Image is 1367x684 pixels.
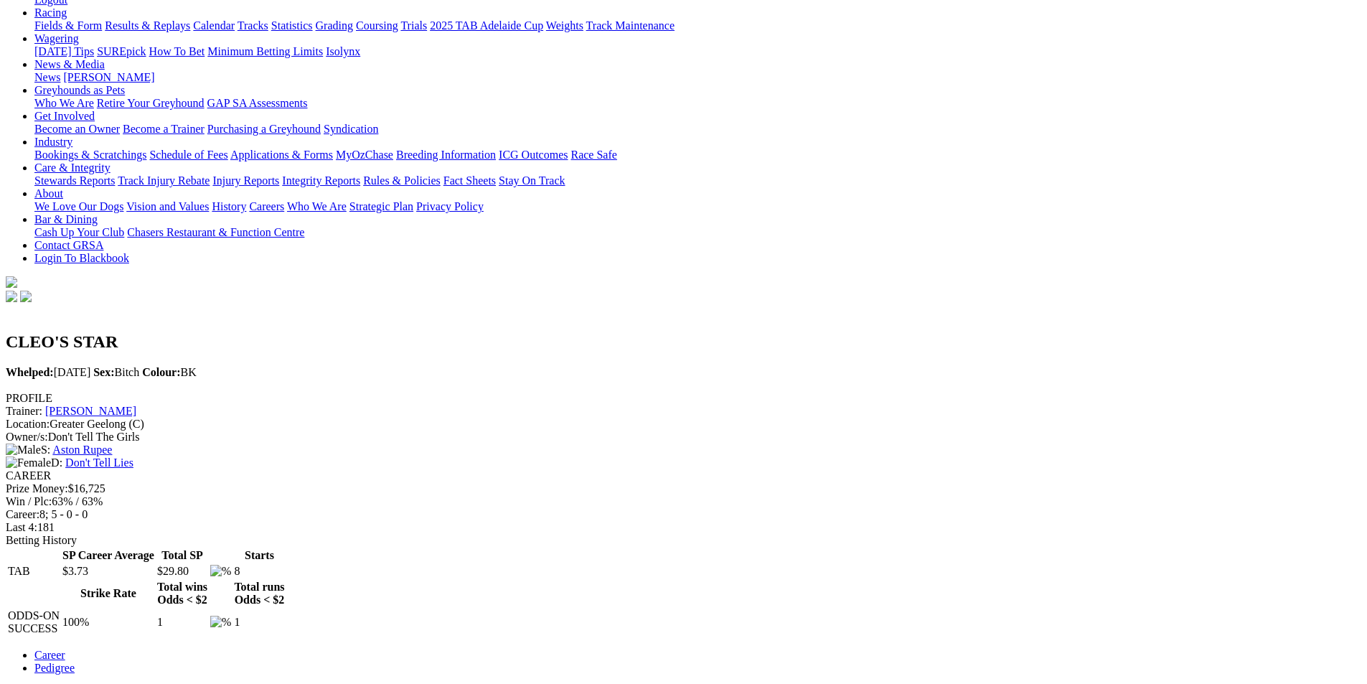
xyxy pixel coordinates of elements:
a: Care & Integrity [34,161,111,174]
td: ODDS-ON SUCCESS [7,609,60,636]
a: Applications & Forms [230,149,333,161]
div: Get Involved [34,123,1361,136]
a: Wagering [34,32,79,44]
th: Starts [233,548,285,563]
a: Stewards Reports [34,174,115,187]
th: Strike Rate [62,580,155,607]
a: Grading [316,19,353,32]
div: Industry [34,149,1361,161]
a: Integrity Reports [282,174,360,187]
span: Trainer: [6,405,42,417]
a: Track Maintenance [586,19,675,32]
a: MyOzChase [336,149,393,161]
span: Win / Plc: [6,495,52,507]
a: 2025 TAB Adelaide Cup [430,19,543,32]
a: [DATE] Tips [34,45,94,57]
div: Bar & Dining [34,226,1361,239]
div: Wagering [34,45,1361,58]
div: PROFILE [6,392,1361,405]
a: Racing [34,6,67,19]
a: Chasers Restaurant & Function Centre [127,226,304,238]
a: Results & Replays [105,19,190,32]
a: GAP SA Assessments [207,97,308,109]
a: News [34,71,60,83]
b: Whelped: [6,366,54,378]
div: News & Media [34,71,1361,84]
div: CAREER [6,469,1361,482]
a: Injury Reports [212,174,279,187]
th: Total runs Odds < $2 [233,580,285,607]
a: Who We Are [287,200,347,212]
div: 63% / 63% [6,495,1361,508]
a: Breeding Information [396,149,496,161]
a: Strategic Plan [349,200,413,212]
a: Schedule of Fees [149,149,227,161]
a: Become an Owner [34,123,120,135]
td: $3.73 [62,564,155,578]
b: Sex: [93,366,114,378]
a: Contact GRSA [34,239,103,251]
td: 8 [233,564,285,578]
h2: CLEO'S STAR [6,332,1361,352]
th: Total wins Odds < $2 [156,580,208,607]
a: About [34,187,63,200]
a: [PERSON_NAME] [45,405,136,417]
div: Betting History [6,534,1361,547]
a: Pedigree [34,662,75,674]
a: Fact Sheets [443,174,496,187]
div: About [34,200,1361,213]
a: ICG Outcomes [499,149,568,161]
a: SUREpick [97,45,146,57]
img: Male [6,444,41,456]
a: Coursing [356,19,398,32]
a: Get Involved [34,110,95,122]
a: Bar & Dining [34,213,98,225]
img: Female [6,456,51,469]
a: Race Safe [570,149,616,161]
img: % [210,616,231,629]
span: Location: [6,418,50,430]
div: Don't Tell The Girls [6,431,1361,444]
img: logo-grsa-white.png [6,276,17,288]
a: Become a Trainer [123,123,205,135]
a: Statistics [271,19,313,32]
div: Greater Geelong (C) [6,418,1361,431]
a: Track Injury Rebate [118,174,210,187]
span: [DATE] [6,366,90,378]
span: Bitch [93,366,139,378]
b: Colour: [142,366,180,378]
img: facebook.svg [6,291,17,302]
a: Trials [400,19,427,32]
span: Career: [6,508,39,520]
span: Last 4: [6,521,37,533]
a: Purchasing a Greyhound [207,123,321,135]
td: 1 [233,609,285,636]
img: % [210,565,231,578]
div: Greyhounds as Pets [34,97,1361,110]
th: Total SP [156,548,208,563]
a: Greyhounds as Pets [34,84,125,96]
a: Stay On Track [499,174,565,187]
a: History [212,200,246,212]
span: S: [6,444,50,456]
a: Aston Rupee [52,444,112,456]
a: Vision and Values [126,200,209,212]
a: Who We Are [34,97,94,109]
a: Don't Tell Lies [65,456,133,469]
div: $16,725 [6,482,1361,495]
td: 1 [156,609,208,636]
span: D: [6,456,62,469]
a: Industry [34,136,72,148]
a: Weights [546,19,583,32]
span: Prize Money: [6,482,68,495]
div: 8; 5 - 0 - 0 [6,508,1361,521]
a: [PERSON_NAME] [63,71,154,83]
a: Rules & Policies [363,174,441,187]
a: Isolynx [326,45,360,57]
a: We Love Our Dogs [34,200,123,212]
a: Cash Up Your Club [34,226,124,238]
a: Career [34,649,65,661]
td: $29.80 [156,564,208,578]
a: Calendar [193,19,235,32]
td: 100% [62,609,155,636]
